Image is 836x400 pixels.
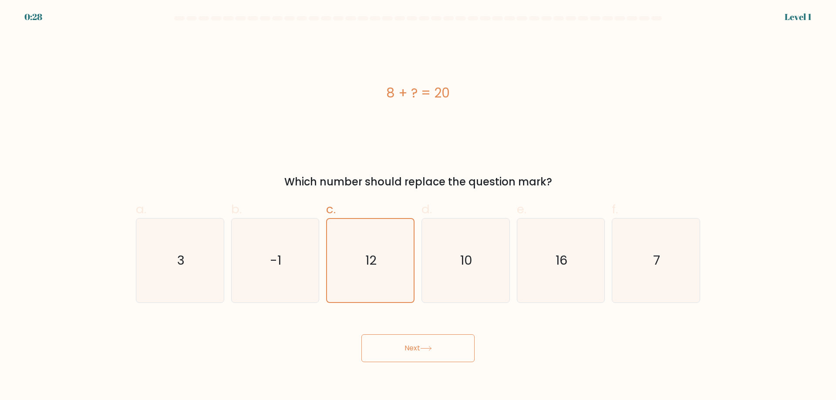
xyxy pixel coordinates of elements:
[556,252,567,269] text: 16
[366,252,377,269] text: 12
[517,201,526,218] span: e.
[270,252,282,269] text: -1
[136,83,700,103] div: 8 + ? = 20
[141,174,695,190] div: Which number should replace the question mark?
[460,252,472,269] text: 10
[177,252,185,269] text: 3
[612,201,618,218] span: f.
[24,10,42,24] div: 0:28
[361,334,475,362] button: Next
[231,201,242,218] span: b.
[785,10,812,24] div: Level 1
[421,201,432,218] span: d.
[136,201,146,218] span: a.
[654,252,661,269] text: 7
[326,201,336,218] span: c.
